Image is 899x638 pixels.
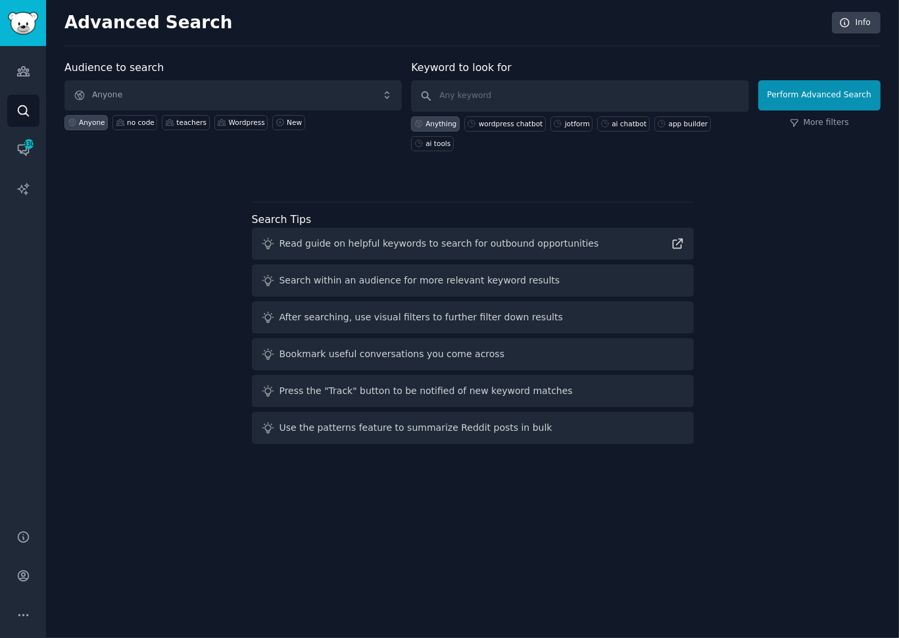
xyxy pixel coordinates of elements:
[287,118,302,127] div: New
[758,80,881,110] button: Perform Advanced Search
[64,12,825,34] h2: Advanced Search
[23,139,35,149] span: 330
[279,384,573,398] div: Press the "Track" button to be notified of new keyword matches
[127,118,155,127] div: no code
[612,119,646,128] div: ai chatbot
[279,237,599,251] div: Read guide on helpful keywords to search for outbound opportunities
[64,61,164,74] label: Audience to search
[279,347,505,361] div: Bookmark useful conversations you come across
[229,118,265,127] div: Wordpress
[565,119,590,128] div: jotform
[252,213,312,226] label: Search Tips
[176,118,207,127] div: teachers
[272,115,304,130] a: New
[279,310,563,324] div: After searching, use visual filters to further filter down results
[790,117,849,129] a: More filters
[411,61,512,74] label: Keyword to look for
[669,119,708,128] div: app builder
[411,80,748,112] input: Any keyword
[832,12,881,34] a: Info
[79,118,105,127] div: Anyone
[279,421,552,435] div: Use the patterns feature to summarize Reddit posts in bulk
[64,80,402,110] button: Anyone
[479,119,543,128] div: wordpress chatbot
[425,119,456,128] div: Anything
[7,134,39,166] a: 330
[425,139,450,148] div: ai tools
[279,274,560,287] div: Search within an audience for more relevant keyword results
[8,12,38,35] img: GummySearch logo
